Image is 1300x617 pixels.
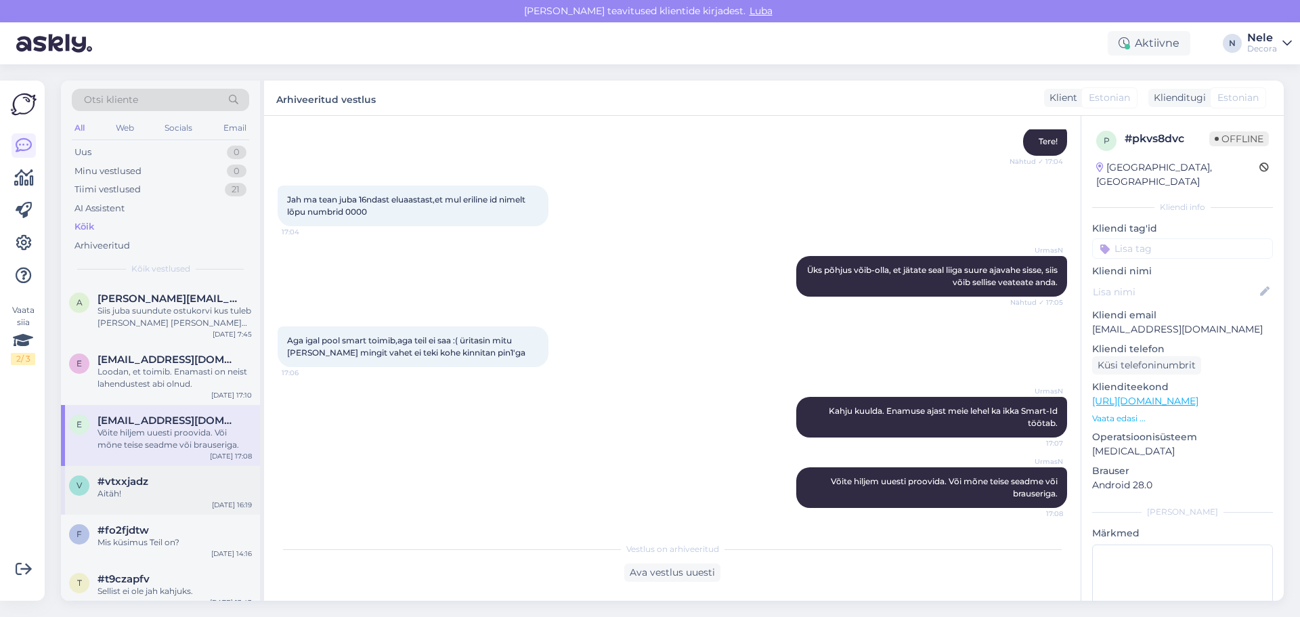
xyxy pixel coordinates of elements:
div: Web [113,119,137,137]
span: Aga igal pool smart toimib,aga teil ei saa :( üritasin mitu [PERSON_NAME] mingit vahet ei teki ko... [287,335,525,358]
span: Nähtud ✓ 17:05 [1010,297,1063,307]
span: Vestlus on arhiveeritud [626,543,719,555]
span: UrmasN [1012,456,1063,467]
span: Estonian [1089,91,1130,105]
span: Üks põhjus võib-olla, et jätate seal liiga suure ajavahe sisse, siis võib sellise veateate anda. [807,265,1060,287]
span: 17:06 [282,368,332,378]
span: Nähtud ✓ 17:04 [1010,156,1063,167]
div: Siis juba suundute ostukorvi kus tuleb [PERSON_NAME] [PERSON_NAME] meetodi osas ning [PERSON_NAME... [97,305,252,329]
span: Jah ma tean juba 16ndast eluaastast,et mul eriline id nimelt lõpu numbrid 0000 [287,194,527,217]
span: #fo2fjdtw [97,524,149,536]
div: [DATE] 14:16 [211,549,252,559]
p: Kliendi tag'id [1092,221,1273,236]
div: [PERSON_NAME] [1092,506,1273,518]
div: [DATE] 13:43 [210,597,252,608]
div: Decora [1247,43,1277,54]
div: Vaata siia [11,304,35,365]
span: Kahju kuulda. Enamuse ajast meie lehel ka ikka Smart-Id töötab. [829,406,1060,428]
p: Märkmed [1092,526,1273,540]
div: Tiimi vestlused [74,183,141,196]
span: p [1104,135,1110,146]
span: 17:08 [1012,509,1063,519]
p: Vaata edasi ... [1092,412,1273,425]
span: #vtxxjadz [97,475,148,488]
div: [GEOGRAPHIC_DATA], [GEOGRAPHIC_DATA] [1096,161,1259,189]
div: 21 [225,183,246,196]
span: #t9czapfv [97,573,150,585]
div: Arhiveeritud [74,239,130,253]
span: e [77,358,82,368]
div: Küsi telefoninumbrit [1092,356,1201,375]
span: Tere! [1039,136,1058,146]
span: 17:07 [1012,438,1063,448]
span: UrmasN [1012,386,1063,396]
p: [EMAIL_ADDRESS][DOMAIN_NAME] [1092,322,1273,337]
p: Android 28.0 [1092,478,1273,492]
span: UrmasN [1012,245,1063,255]
label: Arhiveeritud vestlus [276,89,376,107]
div: All [72,119,87,137]
p: Kliendi telefon [1092,342,1273,356]
div: Minu vestlused [74,165,142,178]
div: Ava vestlus uuesti [624,563,720,582]
span: Luba [745,5,777,17]
input: Lisa tag [1092,238,1273,259]
span: andres@lahe.biz [97,293,238,305]
span: eren.povel@gmail.com [97,414,238,427]
div: Socials [162,119,195,137]
div: Kliendi info [1092,201,1273,213]
div: Uus [74,146,91,159]
div: [DATE] 7:45 [213,329,252,339]
span: Offline [1209,131,1269,146]
p: Kliendi email [1092,308,1273,322]
a: NeleDecora [1247,33,1292,54]
span: Otsi kliente [84,93,138,107]
span: Võite hiljem uuesti proovida. Või mõne teise seadme või brauseriga. [831,476,1060,498]
span: Estonian [1217,91,1259,105]
p: [MEDICAL_DATA] [1092,444,1273,459]
a: [URL][DOMAIN_NAME] [1092,395,1198,407]
div: [DATE] 17:08 [210,451,252,461]
div: AI Assistent [74,202,125,215]
div: Klient [1044,91,1077,105]
span: e [77,419,82,429]
p: Kliendi nimi [1092,264,1273,278]
div: Mis küsimus Teil on? [97,536,252,549]
div: 0 [227,146,246,159]
p: Operatsioonisüsteem [1092,430,1273,444]
p: Brauser [1092,464,1273,478]
div: Kõik [74,220,94,234]
span: a [77,297,83,307]
div: 0 [227,165,246,178]
div: [DATE] 16:19 [212,500,252,510]
span: f [77,529,82,539]
div: Võite hiljem uuesti proovida. Või mõne teise seadme või brauseriga. [97,427,252,451]
div: Email [221,119,249,137]
span: eren.povel@gmail.com [97,354,238,366]
span: t [77,578,82,588]
img: Askly Logo [11,91,37,117]
span: v [77,480,82,490]
div: Aktiivne [1108,31,1190,56]
div: # pkvs8dvc [1125,131,1209,147]
div: Klienditugi [1148,91,1206,105]
div: Aitäh! [97,488,252,500]
input: Lisa nimi [1093,284,1257,299]
div: N [1223,34,1242,53]
div: Sellist ei ole jah kahjuks. [97,585,252,597]
div: Nele [1247,33,1277,43]
p: Klienditeekond [1092,380,1273,394]
span: 17:04 [282,227,332,237]
div: 2 / 3 [11,353,35,365]
div: [DATE] 17:10 [211,390,252,400]
div: Loodan, et toimib. Enamasti on neist lahendustest abi olnud. [97,366,252,390]
span: Kõik vestlused [131,263,190,275]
